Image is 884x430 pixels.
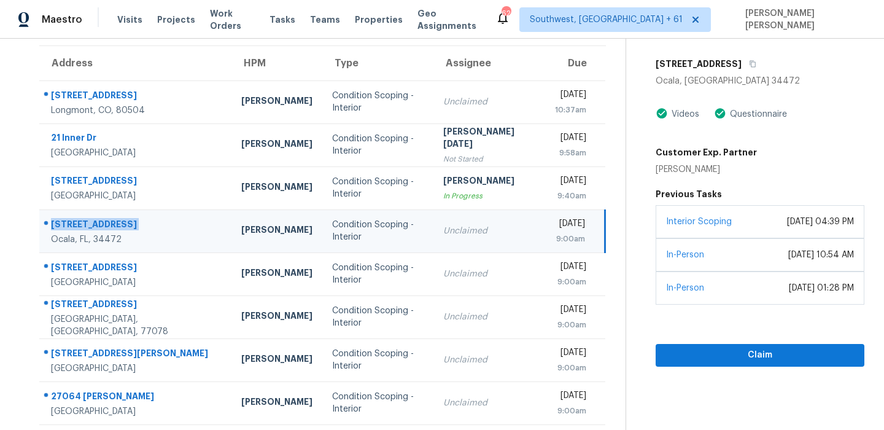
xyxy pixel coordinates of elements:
a: In-Person [666,251,704,259]
span: Claim [665,348,855,363]
div: 10:37am [555,104,586,116]
div: [PERSON_NAME] [241,181,312,196]
div: [STREET_ADDRESS] [51,174,222,190]
div: 9:00am [555,233,586,245]
img: Artifact Present Icon [656,107,668,120]
a: Interior Scoping [666,217,732,226]
div: Condition Scoping - Interior [332,176,424,200]
span: Teams [310,14,340,26]
div: [DATE] [555,346,586,362]
div: Condition Scoping - Interior [332,133,424,157]
div: Condition Scoping - Interior [332,262,424,286]
div: [PERSON_NAME] [241,138,312,153]
div: [PERSON_NAME][DATE] [443,125,535,153]
th: Due [545,46,605,80]
div: Longmont, CO, 80504 [51,104,222,117]
div: 9:00am [555,319,586,331]
th: Type [322,46,433,80]
div: Ocala, [GEOGRAPHIC_DATA] 34472 [656,75,864,87]
div: [PERSON_NAME] [241,310,312,325]
div: 21 Inner Dr [51,131,222,147]
h5: Customer Exp. Partner [656,146,757,158]
div: [DATE] [555,88,586,104]
div: [STREET_ADDRESS] [51,298,222,313]
div: Ocala, FL, 34472 [51,233,222,246]
div: 9:00am [555,276,586,288]
div: Questionnaire [726,108,787,120]
div: [STREET_ADDRESS] [51,89,222,104]
div: 9:00am [555,405,586,417]
th: Assignee [433,46,545,80]
div: [PERSON_NAME] [241,396,312,411]
div: [GEOGRAPHIC_DATA] [51,276,222,289]
div: [DATE] [555,389,586,405]
div: [DATE] 01:28 PM [789,282,854,294]
div: Unclaimed [443,354,535,366]
th: Address [39,46,231,80]
span: Southwest, [GEOGRAPHIC_DATA] + 61 [530,14,683,26]
img: Artifact Present Icon [714,107,726,120]
div: [GEOGRAPHIC_DATA] [51,362,222,375]
div: 9:58am [555,147,586,159]
button: Claim [656,344,864,367]
div: Unclaimed [443,225,535,237]
th: HPM [231,46,322,80]
div: Condition Scoping - Interior [332,348,424,372]
div: Videos [668,108,699,120]
div: [STREET_ADDRESS][PERSON_NAME] [51,347,222,362]
span: Geo Assignments [417,7,481,32]
span: Work Orders [210,7,255,32]
h5: Previous Tasks [656,188,864,200]
div: [PERSON_NAME] [241,224,312,239]
div: [GEOGRAPHIC_DATA] [51,405,222,418]
div: Unclaimed [443,311,535,323]
span: Visits [117,14,142,26]
div: [DATE] 10:54 AM [788,249,854,261]
div: [PERSON_NAME] [443,174,535,190]
span: Properties [355,14,403,26]
span: Tasks [269,15,295,24]
div: [PERSON_NAME] [241,267,312,282]
h5: [STREET_ADDRESS] [656,58,742,70]
div: [STREET_ADDRESS] [51,218,222,233]
div: Unclaimed [443,96,535,108]
div: Condition Scoping - Interior [332,90,424,114]
div: In Progress [443,190,535,202]
div: Condition Scoping - Interior [332,305,424,329]
div: 9:00am [555,362,586,374]
div: 9:40am [555,190,586,202]
div: Unclaimed [443,268,535,280]
div: [STREET_ADDRESS] [51,261,222,276]
div: Not Started [443,153,535,165]
span: [PERSON_NAME] [PERSON_NAME] [740,7,866,32]
div: [DATE] [555,174,586,190]
div: [GEOGRAPHIC_DATA] [51,190,222,202]
span: Maestro [42,14,82,26]
div: Condition Scoping - Interior [332,391,424,415]
div: 27064 [PERSON_NAME] [51,390,222,405]
div: [GEOGRAPHIC_DATA], [GEOGRAPHIC_DATA], 77078 [51,313,222,338]
div: Unclaimed [443,397,535,409]
div: [GEOGRAPHIC_DATA] [51,147,222,159]
div: [PERSON_NAME] [241,95,312,110]
a: In-Person [666,284,704,292]
div: 629 [502,7,510,20]
div: [PERSON_NAME] [656,163,757,176]
div: Condition Scoping - Interior [332,219,424,243]
div: [DATE] [555,260,586,276]
div: [PERSON_NAME] [241,353,312,368]
div: [DATE] [555,303,586,319]
div: [DATE] 04:39 PM [787,216,854,228]
div: [DATE] [555,217,586,233]
div: [DATE] [555,131,586,147]
span: Projects [157,14,195,26]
